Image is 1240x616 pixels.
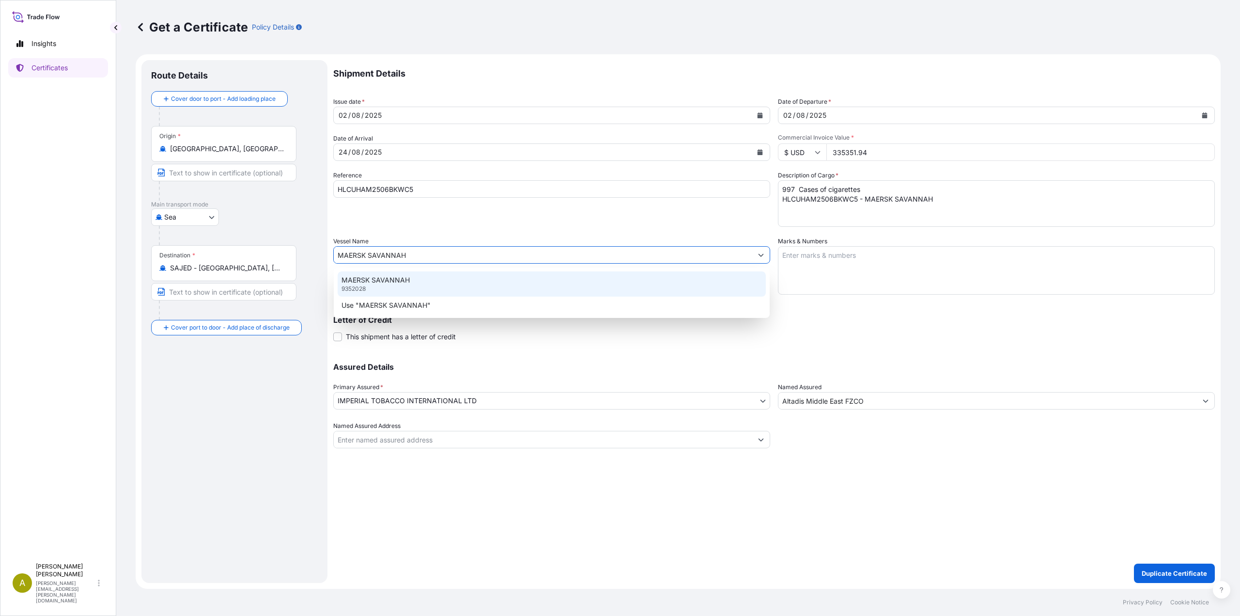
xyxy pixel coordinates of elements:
button: Show suggestions [752,246,770,264]
p: Assured Details [333,363,1215,371]
p: [PERSON_NAME] [PERSON_NAME] [36,563,96,578]
div: / [361,110,364,121]
input: Text to appear on certificate [151,283,296,300]
label: Reference [333,171,362,180]
div: month, [351,110,361,121]
span: Date of Arrival [333,134,373,143]
span: IMPERIAL TOBACCO INTERNATIONAL LTD [338,396,477,406]
span: Sea [164,212,176,222]
span: Primary Assured [333,382,383,392]
button: Calendar [752,108,768,123]
div: / [793,110,795,121]
p: Cookie Notice [1170,599,1209,606]
p: Insights [31,39,56,48]
span: Commercial Invoice Value [778,134,1215,142]
input: Named Assured Address [334,431,752,448]
div: / [361,146,364,158]
label: Named Assured [778,382,821,392]
label: Marks & Numbers [778,237,827,246]
div: month, [795,110,806,121]
input: Enter amount [826,143,1215,161]
div: year, [364,110,383,121]
span: This shipment has a letter of credit [346,332,456,342]
div: / [348,146,351,158]
button: Show suggestions [1197,392,1214,410]
div: day, [338,110,348,121]
span: Cover door to port - Add loading place [171,94,276,104]
p: 9352028 [341,285,366,293]
div: Suggestions [338,271,766,314]
button: Show suggestions [752,431,770,448]
p: Route Details [151,70,208,81]
p: Use "MAERSK SAVANNAH" [341,300,431,310]
div: Origin [159,132,181,140]
div: day, [338,146,348,158]
div: Destination [159,252,195,259]
span: A [19,578,25,588]
div: month, [351,146,361,158]
span: Date of Departure [778,97,831,107]
input: Enter booking reference [333,180,770,198]
p: MAERSK SAVANNAH [341,275,410,285]
span: Cover port to door - Add place of discharge [171,323,290,332]
p: Policy Details [252,22,294,32]
input: Destination [170,263,284,273]
button: Select transport [151,208,219,226]
div: / [348,110,351,121]
p: [PERSON_NAME][EMAIL_ADDRESS][PERSON_NAME][DOMAIN_NAME] [36,580,96,603]
label: Named Assured Address [333,421,401,431]
div: / [806,110,808,121]
div: year, [808,110,827,121]
div: day, [782,110,793,121]
p: Get a Certificate [136,19,248,35]
textarea: 504 Cases of cigarettes HLCUHAM2506BSQD2 - OAKLAND EXPRESS [778,180,1215,227]
p: Certificates [31,63,68,73]
p: Duplicate Certificate [1142,569,1207,578]
input: Origin [170,144,284,154]
p: Privacy Policy [1123,599,1162,606]
input: Type to search vessel name or IMO [334,246,752,264]
button: Calendar [752,144,768,160]
p: Shipment Details [333,60,1215,87]
input: Text to appear on certificate [151,164,296,181]
label: Vessel Name [333,237,369,246]
span: Issue date [333,97,365,107]
label: Description of Cargo [778,171,838,180]
button: Calendar [1197,108,1212,123]
p: Main transport mode [151,201,318,208]
div: year, [364,146,383,158]
p: Letter of Credit [333,316,1215,324]
input: Assured Name [778,392,1197,410]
